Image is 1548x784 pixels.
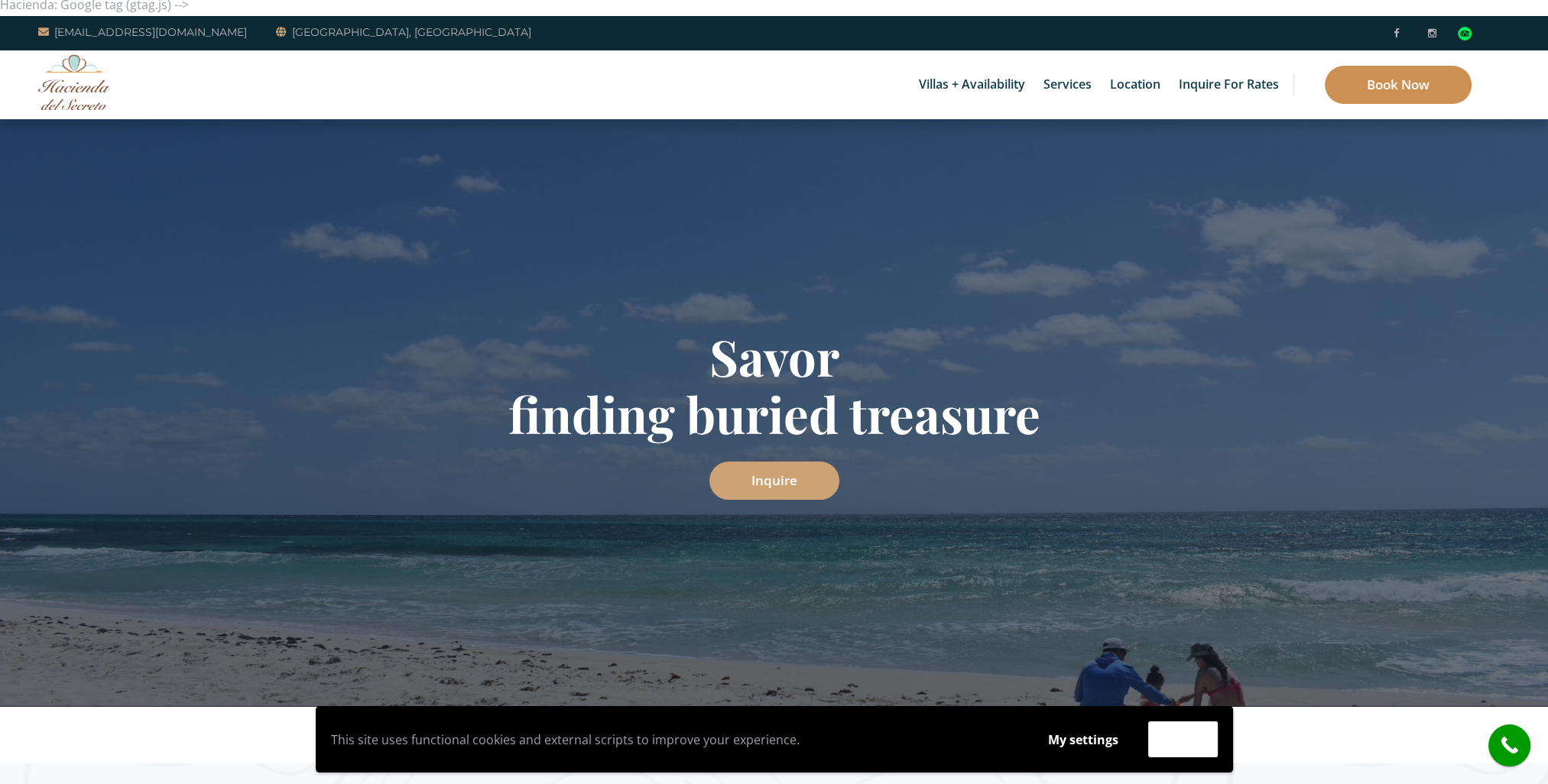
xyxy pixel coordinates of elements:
[1171,50,1287,119] a: Inquire for Rates
[1102,50,1168,119] a: Location
[1458,27,1472,40] div: Read traveler reviews on Tripadvisor
[327,328,1222,442] h1: Savor finding buried treasure
[1036,50,1099,119] a: Services
[709,462,839,500] a: Inquire
[38,54,111,110] img: Awesome Logo
[1492,728,1527,763] i: call
[276,23,531,41] a: [GEOGRAPHIC_DATA], [GEOGRAPHIC_DATA]
[1034,722,1133,757] button: My settings
[1148,721,1218,757] button: Accept
[1488,724,1530,766] a: call
[38,23,247,41] a: [EMAIL_ADDRESS][DOMAIN_NAME]
[911,50,1033,119] a: Villas + Availability
[1458,27,1472,40] img: Tripadvisor_logomark.svg
[331,728,1018,751] p: This site uses functional cookies and external scripts to improve your experience.
[1325,66,1472,104] a: Book Now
